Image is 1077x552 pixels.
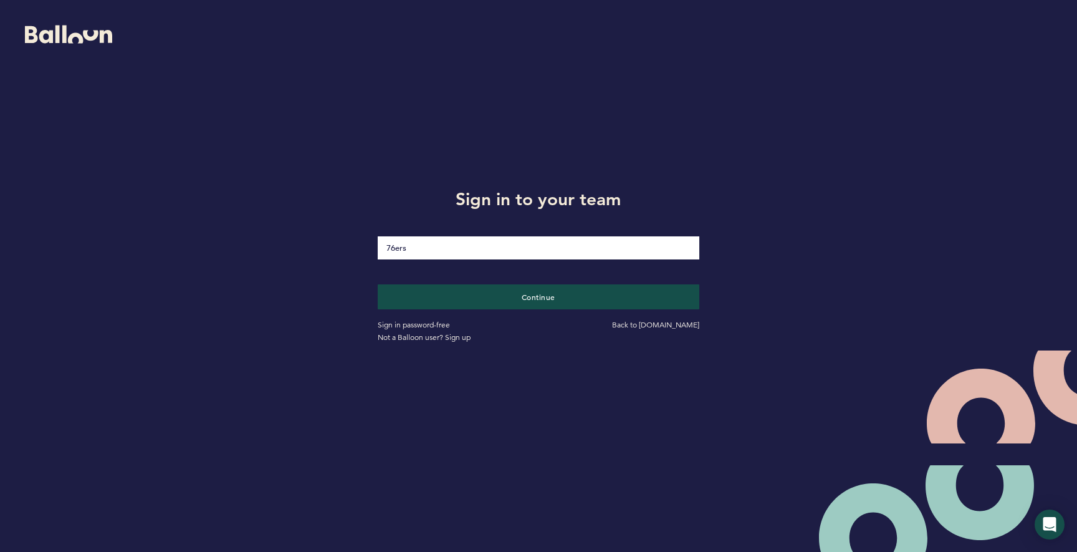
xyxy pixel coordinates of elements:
div: Open Intercom Messenger [1035,510,1065,540]
input: loginDomain [378,236,699,259]
a: Not a Balloon user? Sign up [378,332,471,342]
h1: Sign in to your team [368,186,709,211]
span: Continue [522,292,555,302]
a: Sign in password-free [378,320,450,329]
button: Continue [378,284,699,309]
a: Back to [DOMAIN_NAME] [612,320,699,329]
